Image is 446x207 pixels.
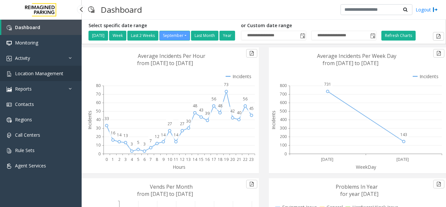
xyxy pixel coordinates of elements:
text: 27 [167,121,172,127]
text: 0 [284,151,287,157]
text: 143 [400,132,407,137]
text: 5 [137,140,139,145]
button: Week [109,31,126,41]
span: Location Management [15,70,63,77]
text: 3 [124,157,127,162]
text: 500 [280,108,287,114]
h5: or Custom date range [241,23,376,28]
img: 'icon' [7,102,12,107]
text: 3 [131,141,133,147]
button: Year [219,31,235,41]
text: Incidents [270,111,277,129]
button: [DATE] [88,31,108,41]
button: Export to pdf [433,180,444,188]
text: 7 [150,138,152,144]
text: 50 [96,108,101,114]
text: 2 [118,157,120,162]
text: 42 [230,108,235,114]
text: 0 [105,157,108,162]
img: pageIcon [88,2,94,18]
text: 300 [280,125,287,131]
text: from [DATE] to [DATE] [323,60,378,67]
text: 10 [167,157,172,162]
a: Logout [416,6,438,13]
text: 4 [131,157,133,162]
text: Incidents [87,111,93,129]
text: 731 [324,81,331,87]
text: 13 [186,157,191,162]
img: 'icon' [7,56,12,61]
span: Call Centers [15,132,40,138]
img: 'icon' [7,41,12,46]
text: 48 [193,103,197,109]
text: 21 [237,157,241,162]
text: 20 [230,157,235,162]
text: 6 [143,157,146,162]
text: 16 [111,130,115,136]
text: WeekDay [356,164,376,170]
text: 100 [280,142,287,148]
text: 17 [212,157,216,162]
text: Average Incidents Per Hour [138,52,205,60]
text: 39 [205,111,210,116]
button: Last 2 Weeks [127,31,158,41]
text: 19 [224,157,229,162]
text: Problems In Year [336,183,378,190]
text: 12 [155,134,159,139]
button: Export to pdf [433,49,444,58]
button: Export to pdf [433,32,444,41]
button: Export to pdf [246,180,257,188]
text: 33 [104,116,109,121]
text: 7 [150,157,152,162]
text: 73 [224,82,229,87]
text: 43 [199,107,203,113]
text: 3 [143,141,146,147]
text: 40 [237,110,241,115]
text: [DATE] [321,157,333,162]
text: 14 [161,132,166,138]
button: Refresh Charts [381,31,416,41]
text: 10 [96,142,101,148]
text: Vends Per Month [150,183,193,190]
text: for year [DATE] [340,190,378,198]
text: from [DATE] to [DATE] [137,60,193,67]
span: Contacts [15,101,34,107]
text: 5 [137,157,139,162]
a: Dashboard [1,20,82,35]
text: 9 [162,157,165,162]
img: 'icon' [7,117,12,123]
span: Toggle popup [369,31,376,40]
span: Monitoring [15,40,38,46]
text: Hours [173,164,185,170]
text: 56 [243,96,247,102]
text: 0 [98,151,101,157]
img: logout [433,6,438,13]
span: Rule Sets [15,147,35,153]
text: 30 [96,125,101,131]
text: 15 [199,157,203,162]
text: [DATE] [396,157,409,162]
h5: Select specific date range [88,23,236,28]
text: 14 [117,132,122,138]
text: 16 [205,157,210,162]
text: 27 [180,121,184,127]
img: 'icon' [7,87,12,92]
text: 14 [193,157,198,162]
text: 800 [280,83,287,88]
text: 18 [218,157,222,162]
text: 600 [280,100,287,105]
span: Regions [15,116,32,123]
text: 30 [186,118,191,124]
span: Reports [15,86,32,92]
text: 20 [96,134,101,139]
text: 48 [218,103,222,109]
text: 14 [174,132,179,138]
img: 'icon' [7,71,12,77]
text: from [DATE] to [DATE] [137,190,193,198]
text: 45 [249,106,254,111]
text: 40 [96,117,101,122]
span: Toggle popup [299,31,306,40]
button: September [159,31,190,41]
text: 13 [123,133,128,138]
text: 1 [112,157,114,162]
